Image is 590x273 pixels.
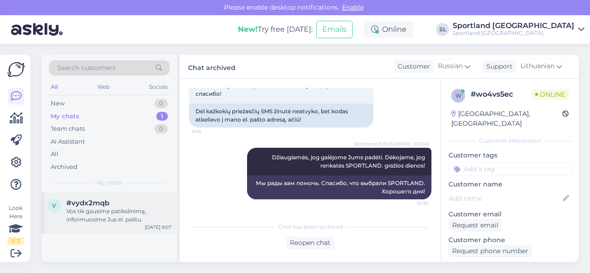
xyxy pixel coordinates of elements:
[189,104,373,128] div: Dėl kažkokių priežasčių SMS žinutė neatvyko, bet kodas atkeliavo į mano el. pašto adresą, ačiū!
[278,223,343,231] span: Chat has been archived
[394,200,429,207] span: 10:30
[316,21,353,38] button: Emails
[448,261,572,271] p: Visited pages
[156,112,168,121] div: 1
[272,154,426,169] span: Džiaugiamės, jog galėjome Jums padėti. Dėkojame, jog renkatės SPORTLAND. gražios dienos!
[7,62,25,77] img: Askly Logo
[354,140,429,147] span: Sportland [GEOGRAPHIC_DATA]
[247,175,431,199] div: Мы рады вам помочь. Спасибо, что выбрали SPORTLAND. Хорошего дня!
[448,180,572,189] p: Customer name
[57,63,116,73] span: Search customers
[436,23,449,36] div: SL
[453,22,584,37] a: Sportland [GEOGRAPHIC_DATA]Sportland [GEOGRAPHIC_DATA]
[453,29,574,37] div: Sportland [GEOGRAPHIC_DATA]
[448,137,572,145] div: Customer information
[66,199,109,207] span: #vydx2mqb
[145,224,171,231] div: [DATE] 9:07
[188,60,236,73] label: Chat archived
[52,202,56,209] span: v
[51,163,77,172] div: Archived
[449,193,561,203] input: Add name
[95,81,112,93] div: Web
[66,207,171,224] div: Vos tik gausime patikslinimą, informuosime Jus el. paštu.
[364,21,414,38] div: Online
[451,109,562,128] div: [GEOGRAPHIC_DATA], [GEOGRAPHIC_DATA]
[455,92,461,99] span: w
[448,235,572,245] p: Customer phone
[448,162,572,176] input: Add a tag
[448,151,572,160] p: Customer tags
[471,89,531,100] div: # wo4vs5ec
[51,137,85,146] div: AI Assistant
[147,81,170,93] div: Socials
[7,204,24,245] div: Look Here
[448,209,572,219] p: Customer email
[7,237,24,245] div: 1 / 3
[154,124,168,134] div: 0
[520,61,555,71] span: Lithuanian
[531,89,569,99] span: Online
[453,22,574,29] div: Sportland [GEOGRAPHIC_DATA]
[448,219,502,232] div: Request email
[49,81,59,93] div: All
[154,99,168,108] div: 0
[394,62,430,71] div: Customer
[192,128,226,135] span: 9:46
[51,150,59,159] div: All
[51,124,85,134] div: Team chats
[448,245,532,257] div: Request phone number
[51,99,65,108] div: New
[238,25,258,34] b: New!
[51,112,79,121] div: My chats
[339,3,366,12] span: Enable
[238,24,313,35] div: Try free [DATE]:
[483,62,513,71] div: Support
[438,61,463,71] span: Russian
[97,179,122,187] span: My chats
[286,237,334,249] div: Reopen chat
